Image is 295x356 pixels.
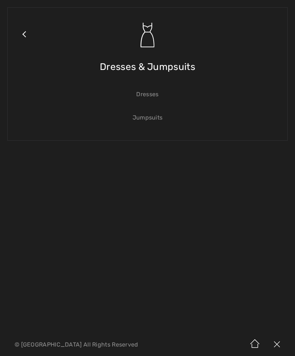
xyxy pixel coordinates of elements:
[100,54,195,80] span: Dresses & Jumpsuits
[244,333,266,356] img: Home
[15,110,280,126] a: Jumpsuits
[266,333,288,356] img: X
[15,86,280,102] a: Dresses
[15,342,174,347] p: © [GEOGRAPHIC_DATA] All Rights Reserved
